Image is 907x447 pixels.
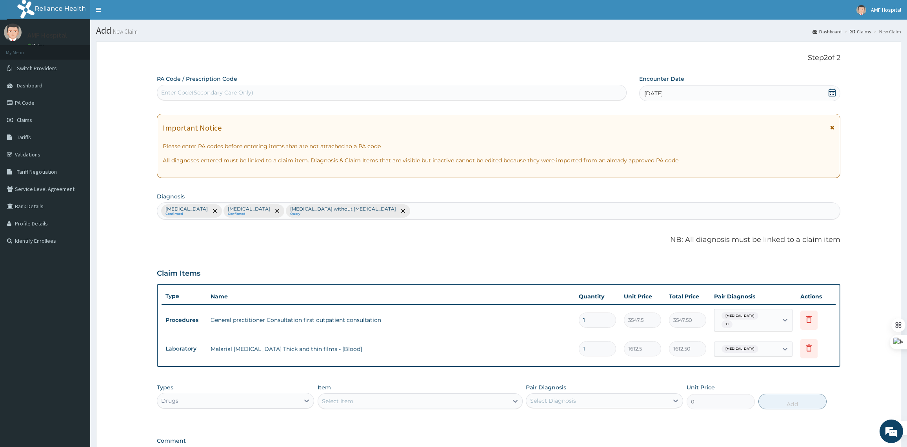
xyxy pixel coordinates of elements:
[17,168,57,175] span: Tariff Negotiation
[322,397,353,405] div: Select Item
[639,75,684,83] label: Encounter Date
[4,24,22,41] img: User Image
[722,320,733,328] span: + 1
[157,54,840,62] p: Step 2 of 2
[162,289,207,303] th: Type
[163,142,834,150] p: Please enter PA codes before entering items that are not attached to a PA code
[211,207,218,214] span: remove selection option
[157,269,200,278] h3: Claim Items
[665,289,710,304] th: Total Price
[161,89,253,96] div: Enter Code(Secondary Care Only)
[575,289,620,304] th: Quantity
[165,206,208,212] p: [MEDICAL_DATA]
[687,383,715,391] label: Unit Price
[157,384,173,391] label: Types
[871,6,901,13] span: AMF Hospital
[228,212,270,216] small: Confirmed
[157,235,840,245] p: NB: All diagnosis must be linked to a claim item
[157,438,840,444] label: Comment
[228,206,270,212] p: [MEDICAL_DATA]
[157,193,185,200] label: Diagnosis
[27,43,46,48] a: Online
[850,28,871,35] a: Claims
[207,312,575,328] td: General practitioner Consultation first outpatient consultation
[207,289,575,304] th: Name
[157,75,237,83] label: PA Code / Prescription Code
[165,212,208,216] small: Confirmed
[163,124,222,132] h1: Important Notice
[274,207,281,214] span: remove selection option
[758,394,827,409] button: Add
[111,29,138,35] small: New Claim
[710,289,796,304] th: Pair Diagnosis
[207,341,575,357] td: Malarial [MEDICAL_DATA] Thick and thin films - [Blood]
[290,206,396,212] p: [MEDICAL_DATA] without [MEDICAL_DATA]
[17,134,31,141] span: Tariffs
[162,313,207,327] td: Procedures
[856,5,866,15] img: User Image
[318,383,331,391] label: Item
[620,289,665,304] th: Unit Price
[722,345,758,353] span: [MEDICAL_DATA]
[400,207,407,214] span: remove selection option
[162,342,207,356] td: Laboratory
[17,82,42,89] span: Dashboard
[161,397,178,405] div: Drugs
[530,397,576,405] div: Select Diagnosis
[526,383,566,391] label: Pair Diagnosis
[290,212,396,216] small: Query
[17,116,32,124] span: Claims
[796,289,836,304] th: Actions
[27,32,67,39] p: AMF Hospital
[722,312,758,320] span: [MEDICAL_DATA]
[17,65,57,72] span: Switch Providers
[96,25,901,36] h1: Add
[872,28,901,35] li: New Claim
[644,89,663,97] span: [DATE]
[163,156,834,164] p: All diagnoses entered must be linked to a claim item. Diagnosis & Claim Items that are visible bu...
[812,28,842,35] a: Dashboard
